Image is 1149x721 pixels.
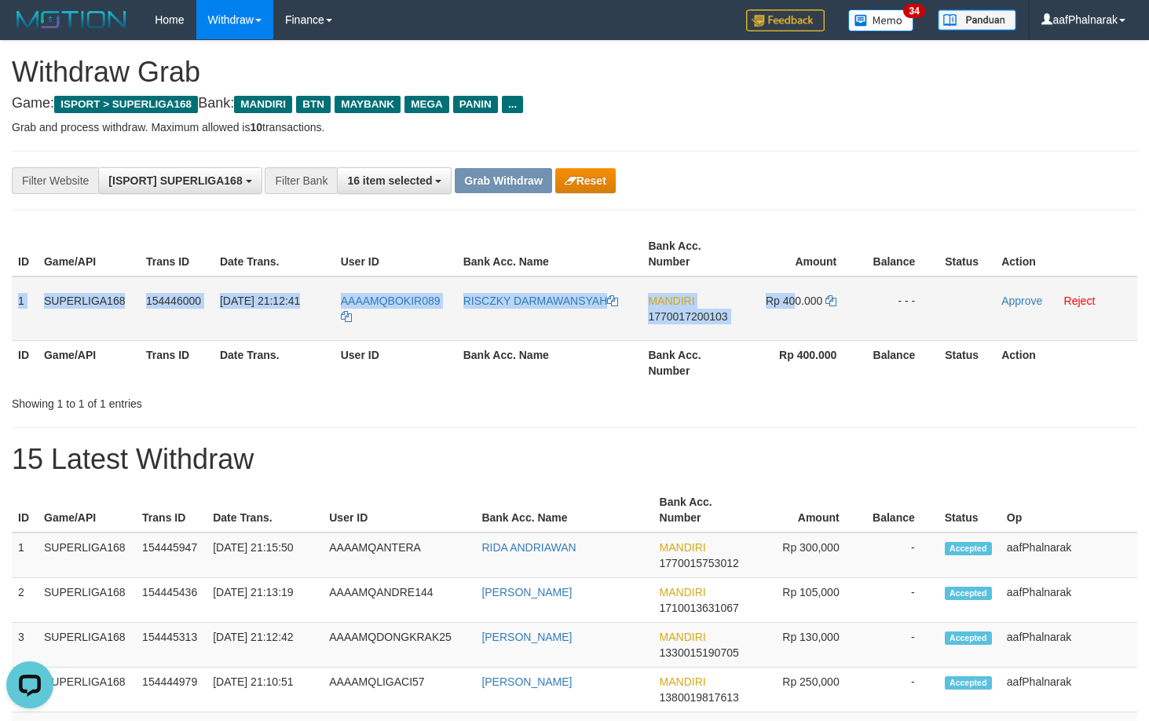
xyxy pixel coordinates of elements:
[481,541,576,554] a: RIDA ANDRIAWAN
[234,96,292,113] span: MANDIRI
[341,295,441,307] span: AAAAMQBOKIR089
[863,533,939,578] td: -
[146,295,201,307] span: 154446000
[939,488,1001,533] th: Status
[453,96,498,113] span: PANIN
[136,668,207,712] td: 154444979
[337,167,452,194] button: 16 item selected
[1001,488,1137,533] th: Op
[214,232,335,276] th: Date Trans.
[502,96,523,113] span: ...
[642,232,742,276] th: Bank Acc. Number
[660,631,706,643] span: MANDIRI
[341,295,441,323] a: AAAAMQBOKIR089
[207,623,323,668] td: [DATE] 21:12:42
[945,631,992,645] span: Accepted
[660,691,739,704] span: Copy 1380019817613 to clipboard
[863,578,939,623] td: -
[323,668,475,712] td: AAAAMQLIGACI57
[12,57,1137,88] h1: Withdraw Grab
[945,587,992,600] span: Accepted
[653,488,750,533] th: Bank Acc. Number
[939,340,995,385] th: Status
[863,668,939,712] td: -
[323,533,475,578] td: AAAAMQANTERA
[863,623,939,668] td: -
[38,668,136,712] td: SUPERLIGA168
[54,96,198,113] span: ISPORT > SUPERLIGA168
[1001,668,1137,712] td: aafPhalnarak
[457,340,642,385] th: Bank Acc. Name
[938,9,1016,31] img: panduan.png
[750,623,863,668] td: Rp 130,000
[12,8,131,31] img: MOTION_logo.png
[660,675,706,688] span: MANDIRI
[140,340,214,385] th: Trans ID
[38,488,136,533] th: Game/API
[38,340,140,385] th: Game/API
[335,232,457,276] th: User ID
[136,578,207,623] td: 154445436
[108,174,242,187] span: [ISPORT] SUPERLIGA168
[1001,295,1042,307] a: Approve
[555,168,616,193] button: Reset
[214,340,335,385] th: Date Trans.
[296,96,331,113] span: BTN
[12,167,98,194] div: Filter Website
[475,488,653,533] th: Bank Acc. Name
[945,676,992,690] span: Accepted
[98,167,262,194] button: [ISPORT] SUPERLIGA168
[903,4,924,18] span: 34
[642,340,742,385] th: Bank Acc. Number
[38,533,136,578] td: SUPERLIGA168
[848,9,914,31] img: Button%20Memo.svg
[12,533,38,578] td: 1
[347,174,432,187] span: 16 item selected
[945,542,992,555] span: Accepted
[12,96,1137,112] h4: Game: Bank:
[648,310,727,323] span: Copy 1770017200103 to clipboard
[323,578,475,623] td: AAAAMQANDRE144
[207,488,323,533] th: Date Trans.
[220,295,300,307] span: [DATE] 21:12:41
[455,168,551,193] button: Grab Withdraw
[335,340,457,385] th: User ID
[457,232,642,276] th: Bank Acc. Name
[463,295,619,307] a: RISCZKY DARMAWANSYAH
[250,121,262,134] strong: 10
[335,96,401,113] span: MAYBANK
[12,340,38,385] th: ID
[750,668,863,712] td: Rp 250,000
[207,578,323,623] td: [DATE] 21:13:19
[750,533,863,578] td: Rp 300,000
[12,488,38,533] th: ID
[12,444,1137,475] h1: 15 Latest Withdraw
[660,586,706,598] span: MANDIRI
[136,533,207,578] td: 154445947
[939,232,995,276] th: Status
[38,578,136,623] td: SUPERLIGA168
[207,533,323,578] td: [DATE] 21:15:50
[1001,623,1137,668] td: aafPhalnarak
[1001,578,1137,623] td: aafPhalnarak
[6,6,53,53] button: Open LiveChat chat widget
[38,276,140,341] td: SUPERLIGA168
[660,557,739,569] span: Copy 1770015753012 to clipboard
[323,488,475,533] th: User ID
[38,232,140,276] th: Game/API
[207,668,323,712] td: [DATE] 21:10:51
[825,295,836,307] a: Copy 400000 to clipboard
[12,119,1137,135] p: Grab and process withdraw. Maximum allowed is transactions.
[38,623,136,668] td: SUPERLIGA168
[863,488,939,533] th: Balance
[860,276,939,341] td: - - -
[995,232,1137,276] th: Action
[660,541,706,554] span: MANDIRI
[323,623,475,668] td: AAAAMQDONGKRAK25
[265,167,337,194] div: Filter Bank
[860,232,939,276] th: Balance
[481,675,572,688] a: [PERSON_NAME]
[750,488,863,533] th: Amount
[995,340,1137,385] th: Action
[404,96,449,113] span: MEGA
